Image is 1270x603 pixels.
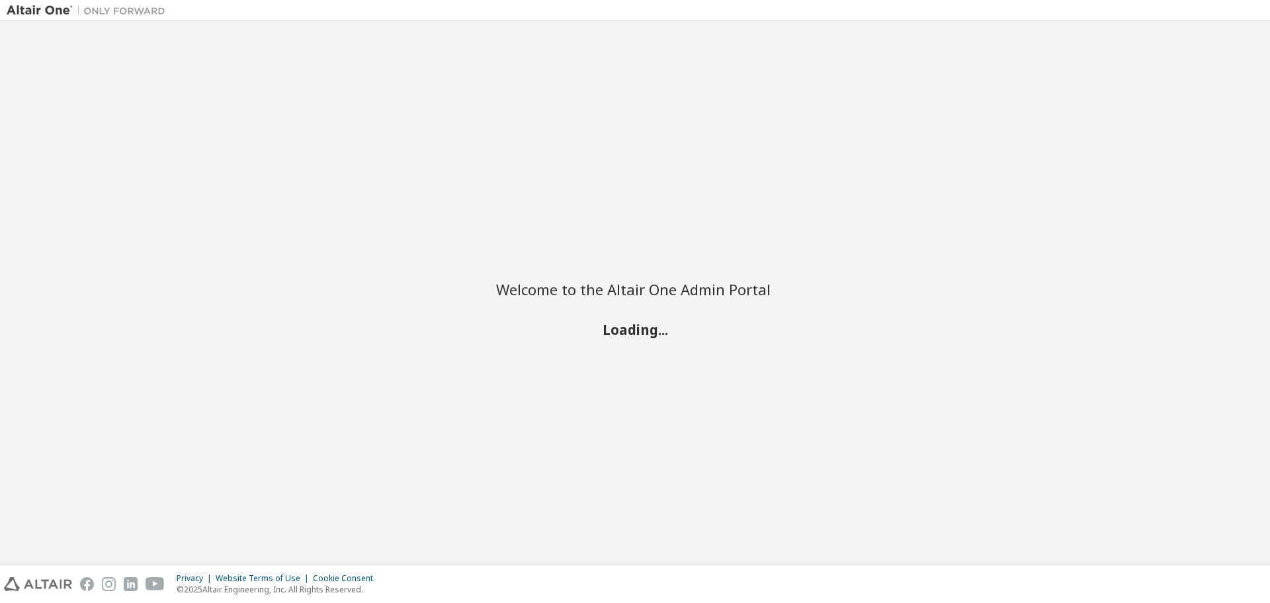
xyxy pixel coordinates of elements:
[496,320,774,338] h2: Loading...
[313,573,381,584] div: Cookie Consent
[496,280,774,299] h2: Welcome to the Altair One Admin Portal
[102,577,116,591] img: instagram.svg
[124,577,138,591] img: linkedin.svg
[7,4,172,17] img: Altair One
[177,573,216,584] div: Privacy
[80,577,94,591] img: facebook.svg
[216,573,313,584] div: Website Terms of Use
[146,577,165,591] img: youtube.svg
[177,584,381,595] p: © 2025 Altair Engineering, Inc. All Rights Reserved.
[4,577,72,591] img: altair_logo.svg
